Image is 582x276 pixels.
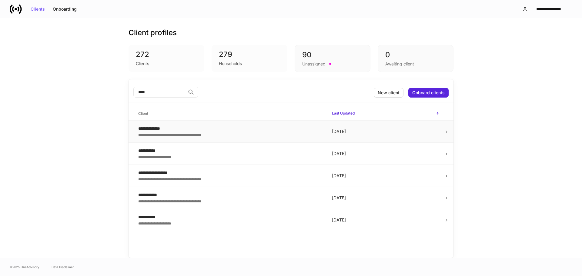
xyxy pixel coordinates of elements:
h3: Client profiles [129,28,177,38]
p: [DATE] [332,151,439,157]
div: 272 [136,50,197,59]
p: [DATE] [332,217,439,223]
span: Client [136,108,325,120]
div: 0 [385,50,446,60]
h6: Client [138,111,148,116]
p: [DATE] [332,128,439,135]
div: 90Unassigned [295,45,370,72]
div: Clients [31,7,45,11]
div: 0Awaiting client [378,45,453,72]
a: Data Disclaimer [52,264,74,269]
button: Clients [27,4,49,14]
div: Households [219,61,242,67]
div: Onboarding [53,7,77,11]
p: [DATE] [332,195,439,201]
button: Onboard clients [408,88,449,98]
div: Awaiting client [385,61,414,67]
button: New client [374,88,403,98]
div: New client [378,91,400,95]
p: [DATE] [332,173,439,179]
div: Clients [136,61,149,67]
button: Onboarding [49,4,81,14]
h6: Last Updated [332,110,355,116]
div: Onboard clients [412,91,445,95]
span: © 2025 OneAdvisory [10,264,39,269]
div: 279 [219,50,280,59]
span: Last Updated [329,107,442,120]
div: 90 [302,50,363,60]
div: Unassigned [302,61,326,67]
